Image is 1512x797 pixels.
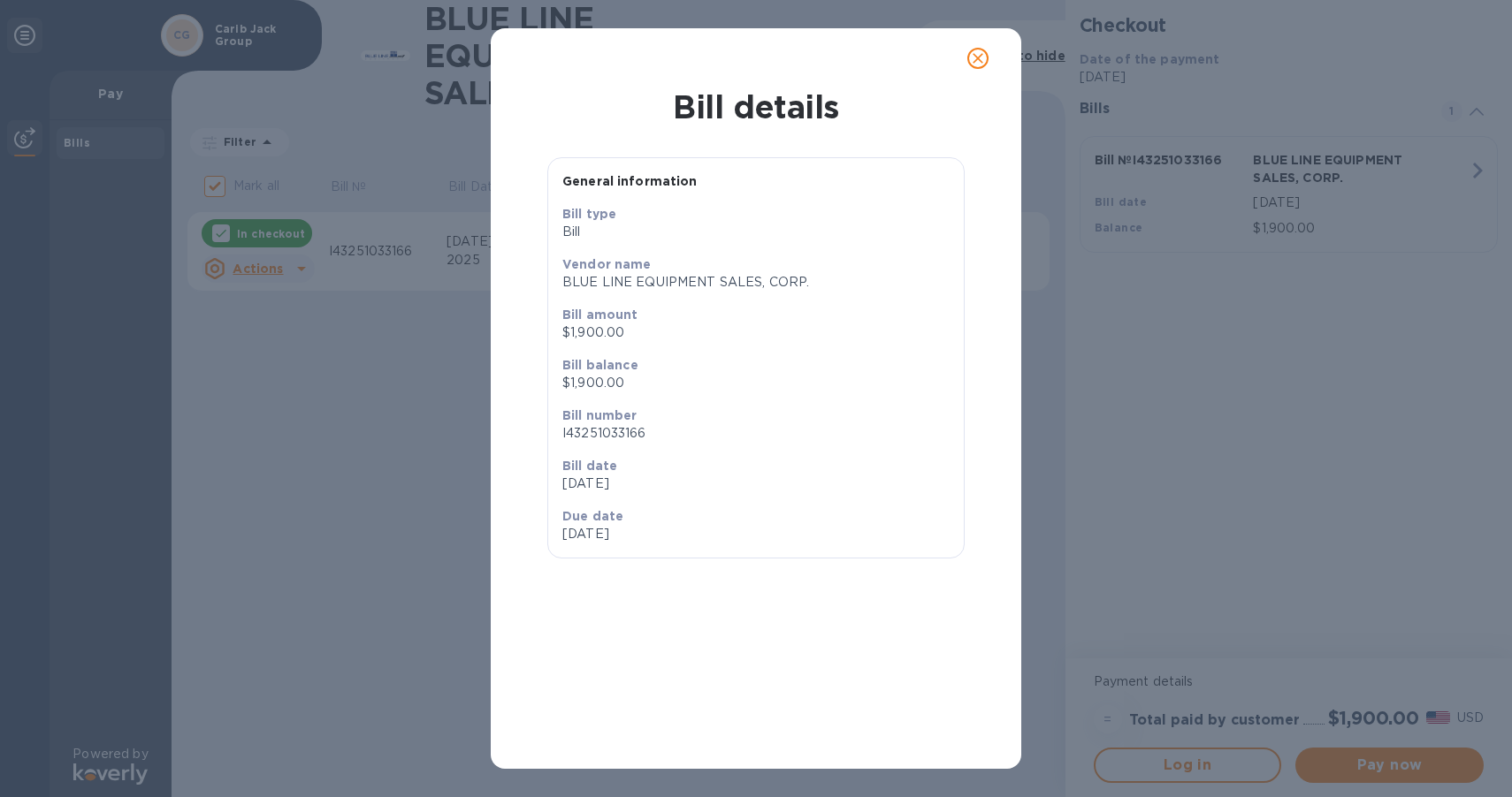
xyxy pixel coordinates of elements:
[562,323,950,342] p: $1,900.00
[562,358,638,372] b: Bill balance
[562,174,698,188] b: General information
[562,459,617,473] b: Bill date
[957,37,999,80] button: close
[562,257,652,271] b: Vendor name
[562,509,623,523] b: Due date
[562,223,950,241] p: Bill
[505,88,1007,125] h1: Bill details
[562,408,638,422] b: Bill number
[562,474,950,493] p: [DATE]
[562,273,950,292] p: BLUE LINE EQUIPMENT SALES, CORP.
[562,207,616,221] b: Bill type
[562,307,638,322] b: Bill amount
[562,525,749,543] p: [DATE]
[562,424,950,443] p: I43251033166
[562,374,950,392] p: $1,900.00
